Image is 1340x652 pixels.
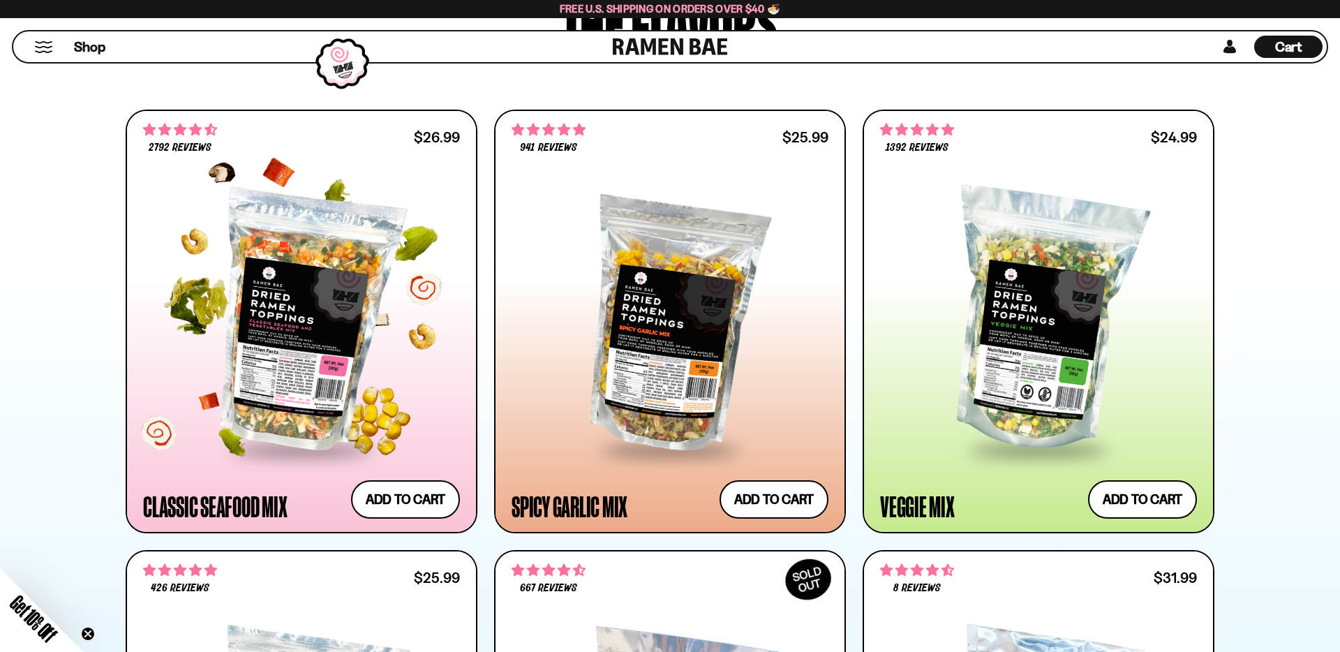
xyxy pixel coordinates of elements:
[81,627,95,641] button: Close teaser
[880,121,954,139] span: 4.76 stars
[893,583,941,594] span: 8 reviews
[143,121,217,139] span: 4.68 stars
[351,480,460,519] button: Add to cart
[494,110,846,533] a: 4.75 stars 941 reviews $25.99 Spicy Garlic Mix Add to cart
[143,561,217,579] span: 4.76 stars
[863,110,1214,533] a: 4.76 stars 1392 reviews $24.99 Veggie Mix Add to cart
[1154,571,1197,584] div: $31.99
[886,142,948,154] span: 1392 reviews
[1275,38,1302,55] span: Cart
[720,480,828,519] button: Add to cart
[1151,131,1197,144] div: $24.99
[74,38,105,57] span: Shop
[34,41,53,53] button: Mobile Menu Trigger
[512,121,586,139] span: 4.75 stars
[782,131,828,144] div: $25.99
[520,142,576,154] span: 941 reviews
[560,2,781,15] span: Free U.S. Shipping on Orders over $40 🍜
[414,131,460,144] div: $26.99
[149,142,211,154] span: 2792 reviews
[414,571,460,584] div: $25.99
[1254,31,1323,62] a: Cart
[512,561,586,579] span: 4.64 stars
[512,494,627,519] div: Spicy Garlic Mix
[880,494,955,519] div: Veggie Mix
[151,583,209,594] span: 426 reviews
[1088,480,1197,519] button: Add to cart
[143,494,287,519] div: Classic Seafood Mix
[6,591,61,646] span: Get 10% Off
[520,583,577,594] span: 667 reviews
[880,561,954,579] span: 4.62 stars
[74,36,105,58] a: Shop
[126,110,477,533] a: 4.68 stars 2792 reviews $26.99 Classic Seafood Mix Add to cart
[778,551,838,607] div: SOLD OUT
